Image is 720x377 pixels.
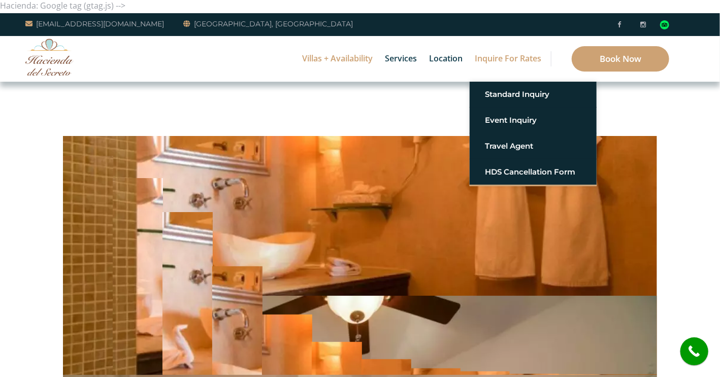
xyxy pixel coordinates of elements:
[683,340,706,363] i: call
[424,36,468,82] a: Location
[572,46,669,72] a: Book Now
[660,20,669,29] div: Read traveler reviews on Tripadvisor
[25,18,164,30] a: [EMAIL_ADDRESS][DOMAIN_NAME]
[470,36,546,82] a: Inquire for Rates
[380,36,422,82] a: Services
[297,36,378,82] a: Villas + Availability
[680,337,708,365] a: call
[485,163,581,181] a: HDS Cancellation Form
[25,39,74,76] img: Awesome Logo
[485,111,581,129] a: Event Inquiry
[485,85,581,104] a: Standard Inquiry
[485,137,581,155] a: Travel Agent
[183,18,353,30] a: [GEOGRAPHIC_DATA], [GEOGRAPHIC_DATA]
[660,20,669,29] img: Tripadvisor_logomark.svg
